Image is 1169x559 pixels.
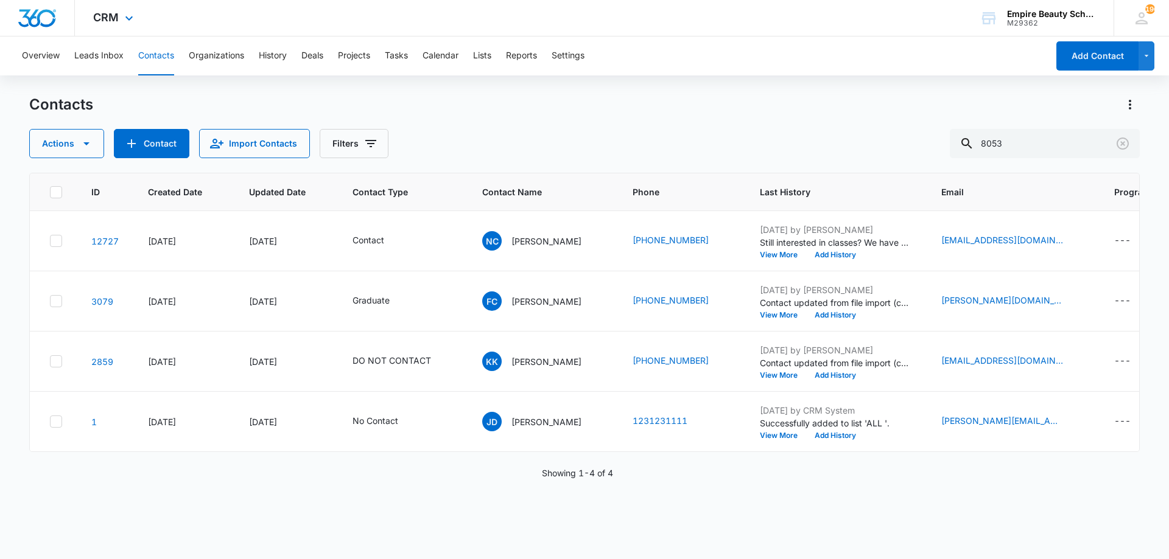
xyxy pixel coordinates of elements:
[633,234,731,248] div: Phone - (325) 710-8053 - Select to Edit Field
[760,251,806,259] button: View More
[22,36,60,75] button: Overview
[91,236,119,246] a: Navigate to contact details page for Nyana Cortez
[633,414,709,429] div: Phone - (123) 123-1111 - Select to Edit Field
[199,129,310,158] button: Import Contacts
[941,354,1085,369] div: Email - Kelleyelma@aol.com - Select to Edit Field
[941,186,1067,198] span: Email
[482,352,603,371] div: Contact Name - Kris Kelley - Select to Edit Field
[760,344,912,356] p: [DATE] by [PERSON_NAME]
[353,354,453,369] div: Contact Type - DO NOT CONTACT - Select to Edit Field
[1007,9,1096,19] div: account name
[760,223,912,236] p: [DATE] by [PERSON_NAME]
[941,234,1085,248] div: Email - Nyanacortez236@gmail.com - Select to Edit Field
[423,36,458,75] button: Calendar
[511,415,581,428] p: [PERSON_NAME]
[1114,234,1153,248] div: Program of Interest - - Select to Edit Field
[473,36,491,75] button: Lists
[633,354,731,369] div: Phone - (603) 440-8053 - Select to Edit Field
[941,294,1063,307] a: [PERSON_NAME][DOMAIN_NAME][EMAIL_ADDRESS][DOMAIN_NAME]
[941,294,1085,308] div: Email - Caughey.faith@gmail.com - Select to Edit Field
[1114,354,1131,369] div: ---
[482,412,502,431] span: JD
[511,295,581,308] p: [PERSON_NAME]
[353,294,390,307] div: Graduate
[806,251,865,259] button: Add History
[633,414,687,427] a: 1231231111
[249,355,323,368] div: [DATE]
[633,294,709,307] a: [PHONE_NUMBER]
[806,311,865,319] button: Add History
[760,186,894,198] span: Last History
[148,235,220,248] div: [DATE]
[1114,414,1153,429] div: Program of Interest - - Select to Edit Field
[482,186,586,198] span: Contact Name
[91,356,113,367] a: Navigate to contact details page for Kris Kelley
[552,36,584,75] button: Settings
[806,372,865,379] button: Add History
[189,36,244,75] button: Organizations
[506,36,537,75] button: Reports
[950,129,1140,158] input: Search Contacts
[91,417,97,427] a: Navigate to contact details page for John Doe
[29,129,104,158] button: Actions
[1114,234,1131,248] div: ---
[760,417,912,429] p: Successfully added to list 'ALL '.
[482,291,502,311] span: FC
[353,234,406,248] div: Contact Type - Contact - Select to Edit Field
[29,95,93,114] h1: Contacts
[542,467,613,479] p: Showing 1-4 of 4
[1114,354,1153,369] div: Program of Interest - - Select to Edit Field
[760,432,806,439] button: View More
[482,352,502,371] span: KK
[249,415,323,428] div: [DATE]
[93,11,119,24] span: CRM
[633,294,731,308] div: Phone - (508) 837-8053 - Select to Edit Field
[148,295,220,308] div: [DATE]
[511,355,581,368] p: [PERSON_NAME]
[301,36,323,75] button: Deals
[249,186,306,198] span: Updated Date
[1114,294,1153,308] div: Program of Interest - - Select to Edit Field
[760,296,912,309] p: Contact updated from file import (contacts-20220622152717 - contacts-20220622152717.csv): -- Type...
[249,235,323,248] div: [DATE]
[74,36,124,75] button: Leads Inbox
[633,186,713,198] span: Phone
[760,404,912,417] p: [DATE] by CRM System
[633,234,709,246] a: [PHONE_NUMBER]
[91,186,101,198] span: ID
[114,129,189,158] button: Add Contact
[353,294,412,308] div: Contact Type - Graduate - Select to Edit Field
[482,231,502,251] span: NC
[941,234,1063,246] a: [EMAIL_ADDRESS][DOMAIN_NAME]
[249,295,323,308] div: [DATE]
[482,291,603,311] div: Contact Name - Faith Caughey - Select to Edit Field
[941,414,1063,427] a: [PERSON_NAME][EMAIL_ADDRESS][PERSON_NAME][DOMAIN_NAME]
[320,129,388,158] button: Filters
[91,296,113,307] a: Navigate to contact details page for Faith Caughey
[353,414,398,427] div: No Contact
[760,283,912,296] p: [DATE] by [PERSON_NAME]
[148,415,220,428] div: [DATE]
[511,235,581,248] p: [PERSON_NAME]
[353,354,431,367] div: DO NOT CONTACT
[148,186,202,198] span: Created Date
[1007,19,1096,27] div: account id
[941,414,1085,429] div: Email - john.doe@mymarketing360.com - Select to Edit Field
[806,432,865,439] button: Add History
[353,234,384,246] div: Contact
[138,36,174,75] button: Contacts
[760,372,806,379] button: View More
[1120,95,1140,114] button: Actions
[482,231,603,251] div: Contact Name - Nyana Cortez - Select to Edit Field
[760,236,912,249] p: Still interested in classes? We have your high school transcripts
[353,414,420,429] div: Contact Type - No Contact - Select to Edit Field
[941,354,1063,367] a: [EMAIL_ADDRESS][DOMAIN_NAME]
[1114,294,1131,308] div: ---
[338,36,370,75] button: Projects
[1145,4,1155,14] span: 196
[1056,41,1139,71] button: Add Contact
[1145,4,1155,14] div: notifications count
[760,356,912,369] p: Contact updated from file import (contacts-20220406191726 - contacts-20220406191726.csv): -- Sour...
[633,354,709,367] a: [PHONE_NUMBER]
[148,355,220,368] div: [DATE]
